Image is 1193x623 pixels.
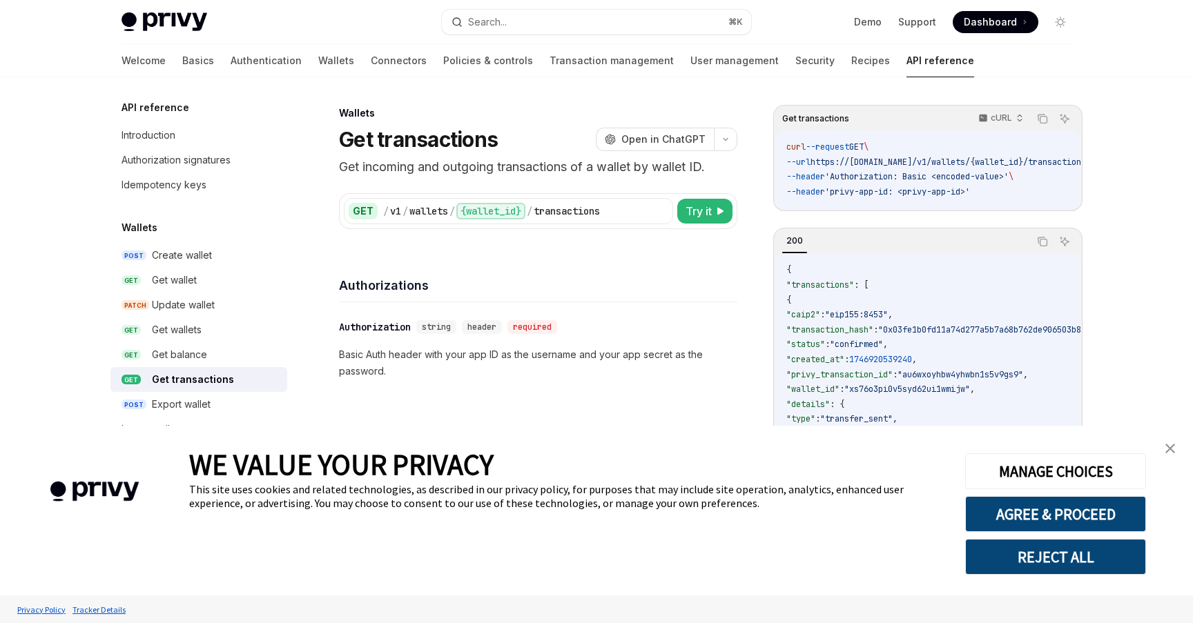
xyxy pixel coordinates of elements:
a: Support [898,15,936,29]
button: Try it [677,199,733,224]
span: , [888,309,893,320]
span: "transaction_hash" [786,324,873,335]
span: --header [786,171,825,182]
div: Get wallets [152,322,202,338]
span: header [467,322,496,333]
span: "wallet_id" [786,384,840,395]
a: GETGet transactions [110,367,287,392]
div: / [449,204,455,218]
div: Introduction [122,127,175,144]
span: curl [786,141,806,152]
h4: Authorizations [339,276,737,295]
span: POST [122,399,146,410]
span: GET [122,350,141,360]
button: Search...⌘K [442,10,751,34]
span: : [893,369,898,380]
button: REJECT ALL [965,539,1146,575]
span: : [ [854,279,869,290]
div: Get balance [152,346,207,363]
div: Authorization [339,320,411,334]
a: POSTExport wallet [110,392,287,417]
span: "transactions" [786,279,854,290]
span: : { [830,399,844,410]
span: "privy_transaction_id" [786,369,893,380]
span: PATCH [122,300,149,310]
a: Wallets [318,44,354,77]
div: Search... [468,14,507,30]
span: "confirmed" [830,339,883,350]
a: GETGet wallet [110,268,287,293]
div: / [402,204,408,218]
span: Open in ChatGPT [621,132,706,146]
a: GETGet wallets [110,317,287,342]
span: "created_at" [786,354,844,365]
button: Ask AI [1056,233,1074,250]
span: "au6wxoyhbw4yhwbn1s5v9gs9" [898,369,1023,380]
h4: Headers [339,421,737,439]
a: GETGet balance [110,342,287,367]
span: , [893,413,898,424]
p: cURL [991,112,1012,123]
a: User management [690,44,779,77]
div: wallets [409,204,448,218]
span: --header [786,186,825,197]
span: GET [122,325,141,335]
span: ⌘ K [728,17,743,28]
span: : [825,339,830,350]
span: Try it [686,203,712,219]
span: \ [1009,171,1013,182]
div: required [507,320,557,334]
img: close banner [1165,444,1175,453]
p: Get incoming and outgoing transactions of a wallet by wallet ID. [339,157,737,177]
a: Transaction management [550,44,674,77]
div: Import wallet [122,421,179,437]
span: : [820,309,825,320]
div: Update wallet [152,297,215,313]
a: Dashboard [953,11,1038,33]
div: / [527,204,532,218]
h5: Wallets [122,219,157,236]
div: {wallet_id} [456,203,525,219]
p: Basic Auth header with your app ID as the username and your app secret as the password. [339,346,737,379]
div: This site uses cookies and related technologies, as described in our privacy policy, for purposes... [189,482,944,510]
span: Get transactions [782,113,849,124]
div: Get wallet [152,272,197,288]
a: Security [795,44,835,77]
a: Policies & controls [443,44,533,77]
a: Connectors [371,44,427,77]
span: "details" [786,399,830,410]
a: Authorization signatures [110,148,287,172]
span: "status" [786,339,825,350]
span: 'Authorization: Basic <encoded-value>' [825,171,1009,182]
div: GET [349,203,378,219]
span: --url [786,157,811,168]
span: 'privy-app-id: <privy-app-id>' [825,186,970,197]
span: : [840,384,844,395]
div: Idempotency keys [122,177,206,193]
a: Welcome [122,44,166,77]
div: Get transactions [152,371,234,388]
a: Basics [182,44,214,77]
button: Copy the contents from the code block [1034,233,1051,250]
span: "caip2" [786,309,820,320]
span: { [786,264,791,275]
span: string [422,322,451,333]
span: : [844,354,849,365]
span: GET [122,275,141,286]
a: Authentication [231,44,302,77]
div: / [383,204,389,218]
span: POST [122,250,146,261]
a: close banner [1156,435,1184,462]
span: , [912,354,917,365]
span: GET [849,141,864,152]
a: Introduction [110,123,287,148]
button: Copy the contents from the code block [1034,110,1051,128]
div: Create wallet [152,247,212,264]
span: { [786,295,791,306]
span: WE VALUE YOUR PRIVACY [189,446,494,482]
button: Open in ChatGPT [596,128,714,151]
span: "xs76o3pi0v5syd62ui1wmijw" [844,384,970,395]
a: POSTCreate wallet [110,243,287,268]
span: "transfer_sent" [820,413,893,424]
div: Wallets [339,106,737,120]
